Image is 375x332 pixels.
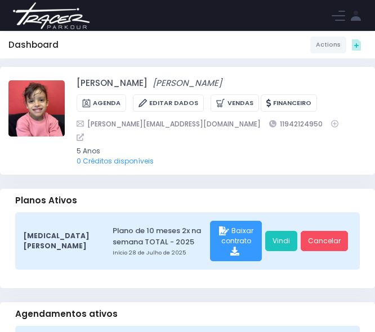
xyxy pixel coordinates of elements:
[77,94,126,112] a: Agenda
[301,231,348,251] a: Cancelar
[261,94,317,112] a: Financeiro
[310,37,346,53] a: Actions
[113,225,207,247] a: Plano de 10 meses 2x na semana TOTAL - 2025
[8,80,65,137] img: Alice Bento jaber
[77,156,154,166] a: 0 Créditos disponíveis
[77,146,353,156] span: 5 Anos
[211,94,258,112] a: Vendas
[15,309,118,319] h3: Agendamentos ativos
[210,221,262,261] div: Baixar contrato
[153,77,222,89] i: [PERSON_NAME]
[153,77,222,90] a: [PERSON_NAME]
[77,119,261,129] a: [PERSON_NAME][EMAIL_ADDRESS][DOMAIN_NAME]
[113,249,207,257] small: Início 28 de Julho de 2025
[265,231,297,251] a: Vindi
[133,94,204,112] a: Editar Dados
[24,231,96,251] span: [MEDICAL_DATA] [PERSON_NAME]
[77,77,148,90] a: [PERSON_NAME]
[269,119,323,129] a: 11942124950
[8,40,59,50] h5: Dashboard
[15,195,77,206] h3: Planos Ativos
